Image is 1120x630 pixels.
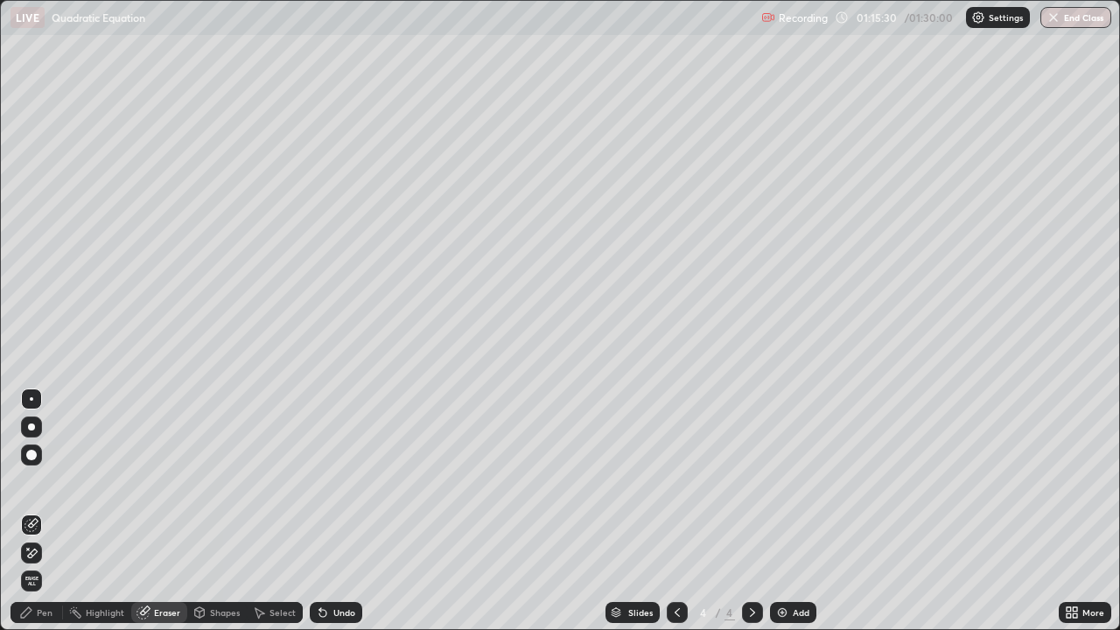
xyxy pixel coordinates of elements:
div: Highlight [86,608,124,617]
div: Select [269,608,296,617]
div: Slides [628,608,653,617]
div: Shapes [210,608,240,617]
button: End Class [1040,7,1111,28]
div: Add [793,608,809,617]
img: class-settings-icons [971,10,985,24]
img: recording.375f2c34.svg [761,10,775,24]
div: More [1082,608,1104,617]
div: Undo [333,608,355,617]
div: 4 [724,605,735,620]
div: Eraser [154,608,180,617]
span: Erase all [22,576,41,586]
div: / [716,607,721,618]
p: Recording [779,11,828,24]
img: add-slide-button [775,605,789,619]
p: Quadratic Equation [52,10,145,24]
p: Settings [989,13,1023,22]
div: Pen [37,608,52,617]
p: LIVE [16,10,39,24]
img: end-class-cross [1046,10,1060,24]
div: 4 [695,607,712,618]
